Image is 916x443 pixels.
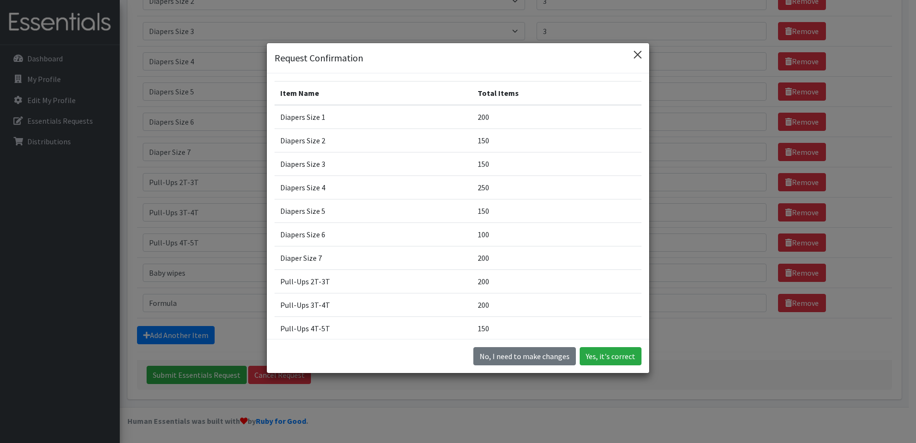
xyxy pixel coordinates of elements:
td: 200 [472,269,641,293]
td: 150 [472,316,641,340]
td: Diaper Size 7 [275,246,472,269]
button: No I need to make changes [473,347,576,365]
button: Close [630,47,645,62]
td: 200 [472,246,641,269]
td: Diapers Size 6 [275,222,472,246]
td: Diapers Size 5 [275,199,472,222]
td: Diapers Size 3 [275,152,472,175]
td: Diapers Size 1 [275,105,472,129]
td: Diapers Size 2 [275,128,472,152]
td: 150 [472,128,641,152]
td: Pull-Ups 3T-4T [275,293,472,316]
td: 150 [472,199,641,222]
th: Item Name [275,81,472,105]
td: 200 [472,293,641,316]
td: 100 [472,222,641,246]
td: Pull-Ups 2T-3T [275,269,472,293]
td: 250 [472,175,641,199]
td: 150 [472,152,641,175]
td: Pull-Ups 4T-5T [275,316,472,340]
h5: Request Confirmation [275,51,363,65]
th: Total Items [472,81,641,105]
button: Yes, it's correct [580,347,641,365]
td: Diapers Size 4 [275,175,472,199]
td: 200 [472,105,641,129]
